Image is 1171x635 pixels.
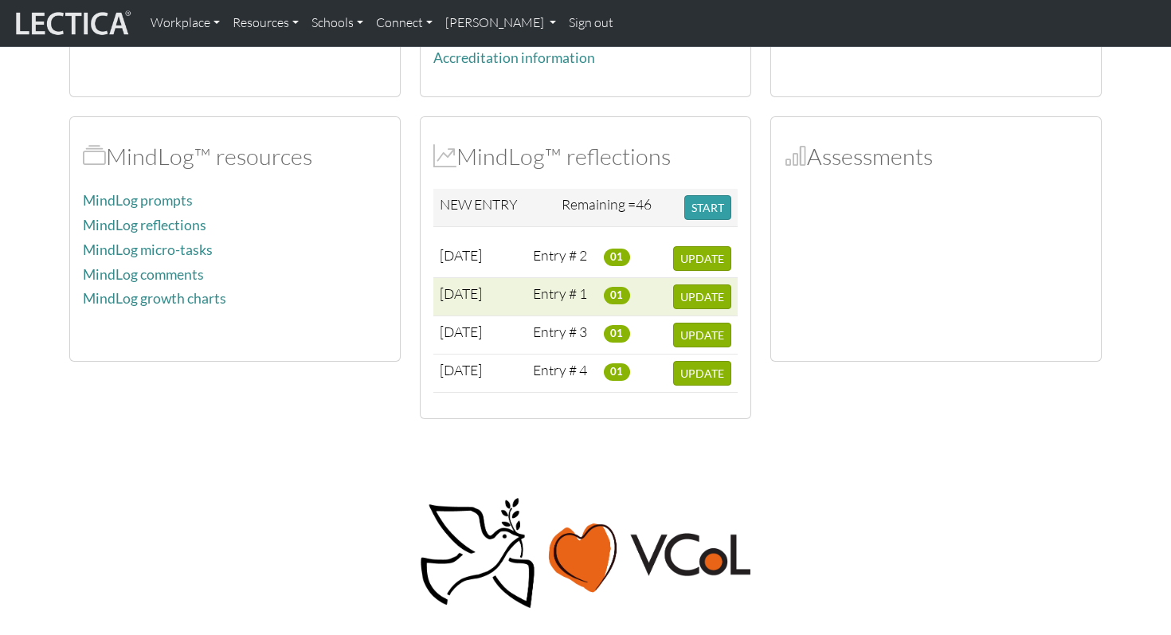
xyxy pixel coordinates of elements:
span: 01 [604,287,630,304]
img: lecticalive [12,8,131,38]
a: Workplace [144,6,226,40]
a: Connect [370,6,439,40]
span: UPDATE [680,366,724,380]
a: Sign out [562,6,620,40]
a: Schools [305,6,370,40]
span: 46 [636,195,652,213]
a: MindLog micro-tasks [83,241,213,258]
a: Accreditation information [433,49,595,66]
a: [PERSON_NAME] [439,6,562,40]
a: MindLog comments [83,266,204,283]
span: [DATE] [440,246,482,264]
a: MindLog reflections [83,217,206,233]
span: 01 [604,325,630,343]
span: 01 [604,249,630,266]
td: Entry # 1 [527,278,597,316]
span: MindLog™ resources [83,142,106,171]
td: NEW ENTRY [433,189,555,227]
td: Entry # 4 [527,355,597,393]
h2: Assessments [784,143,1088,171]
a: MindLog growth charts [83,290,226,307]
a: Resources [226,6,305,40]
h2: MindLog™ resources [83,143,387,171]
button: UPDATE [673,361,731,386]
button: UPDATE [673,284,731,309]
button: UPDATE [673,246,731,271]
td: Remaining = [555,189,678,227]
span: [DATE] [440,361,482,378]
img: Peace, love, VCoL [415,496,756,611]
span: [DATE] [440,284,482,302]
h2: MindLog™ reflections [433,143,738,171]
span: [DATE] [440,323,482,340]
span: UPDATE [680,290,724,304]
td: Entry # 3 [527,316,597,355]
span: UPDATE [680,328,724,342]
a: MindLog prompts [83,192,193,209]
button: UPDATE [673,323,731,347]
button: START [684,195,731,220]
span: UPDATE [680,252,724,265]
td: Entry # 2 [527,240,597,278]
span: MindLog [433,142,456,171]
span: Assessments [784,142,807,171]
span: 01 [604,363,630,381]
